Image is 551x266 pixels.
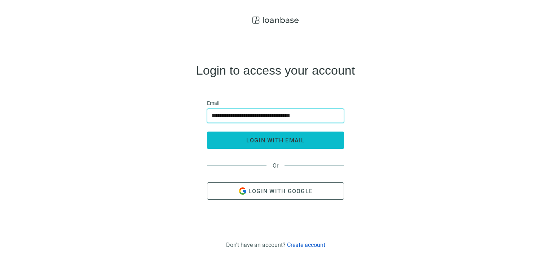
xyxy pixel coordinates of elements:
div: Don't have an account? [226,241,325,248]
span: Or [266,162,285,169]
h4: Login to access your account [196,65,355,76]
span: Email [207,99,219,107]
button: login with email [207,132,344,149]
span: Login with Google [248,188,313,195]
button: Login with Google [207,182,344,200]
span: login with email [246,137,305,144]
a: Create account [287,241,325,248]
